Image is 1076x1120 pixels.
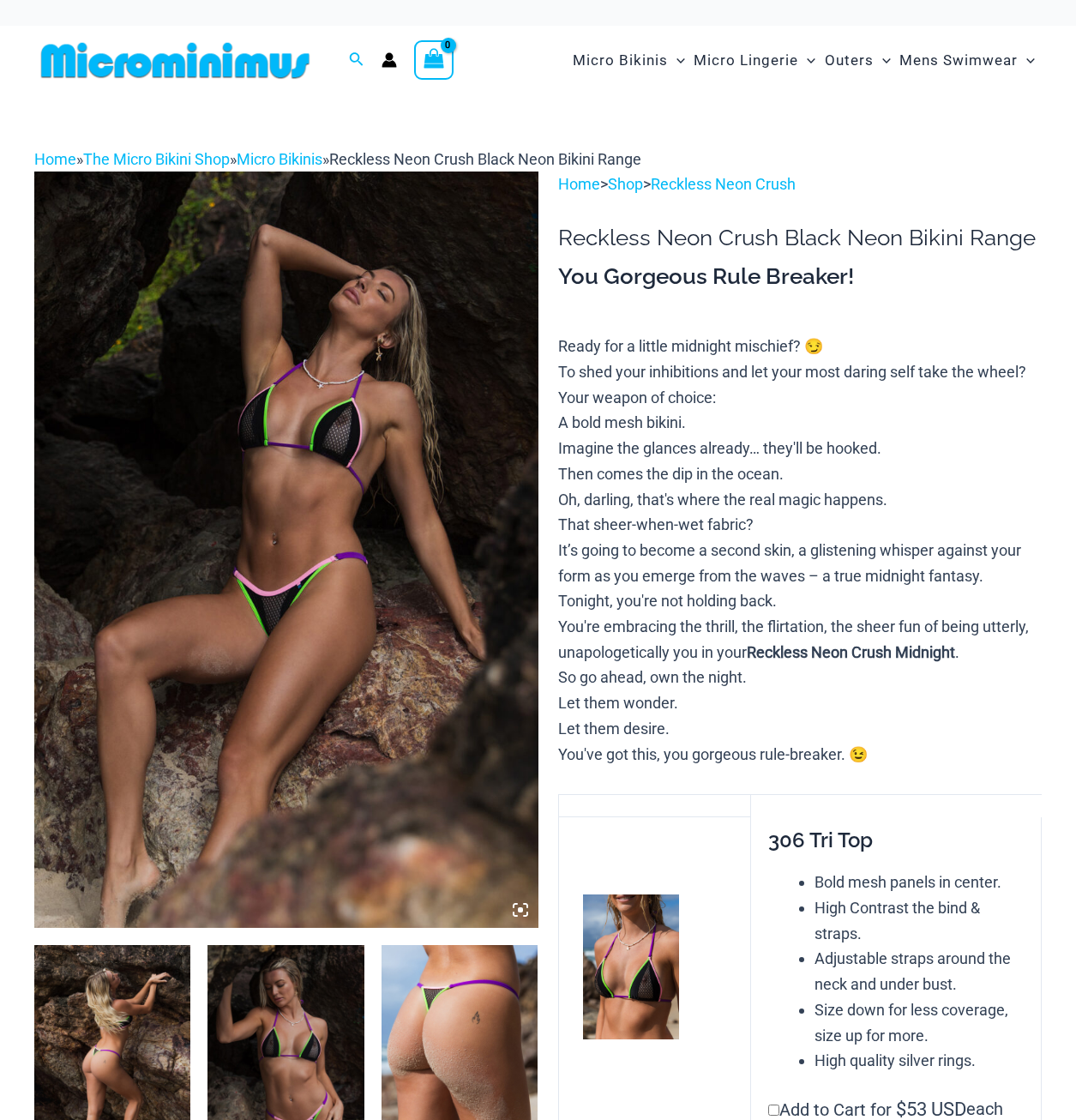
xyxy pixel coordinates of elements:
li: Bold mesh panels in center. [815,870,1025,895]
a: The Micro Bikini Shop [83,150,230,168]
span: 306 Tri Top [768,828,873,852]
a: Account icon link [382,52,397,68]
span: Menu Toggle [1018,39,1035,82]
label: Add to Cart for [768,1099,1003,1120]
span: Micro Bikinis [573,39,668,82]
a: Reckless Neon Crush [651,175,796,193]
a: Micro LingerieMenu ToggleMenu Toggle [689,34,820,87]
img: MM SHOP LOGO FLAT [34,41,316,80]
input: Add to Cart for$53 USD each [768,1105,779,1116]
p: Ready for a little midnight mischief? 😏 To shed your inhibitions and let your most daring self ta... [558,334,1042,767]
li: Size down for less coverage, size up for more. [815,997,1025,1048]
span: Menu Toggle [668,39,685,82]
b: Reckless Neon Crush Midnight [747,643,955,661]
li: High quality silver rings. [815,1048,1025,1074]
span: Reckless Neon Crush Black Neon Bikini Range [329,150,641,168]
a: View Shopping Cart, empty [414,40,454,80]
img: Reckless Neon Crush Black Neon 306 Tri Top 296 Cheeky [34,172,538,927]
span: » » » [34,150,641,168]
p: > > [558,172,1042,197]
a: Shop [608,175,643,193]
a: Mens SwimwearMenu ToggleMenu Toggle [895,34,1039,87]
a: Home [558,175,600,193]
span: Mens Swimwear [899,39,1018,82]
a: Micro Bikinis [237,150,322,168]
span: Micro Lingerie [694,39,798,82]
h1: Reckless Neon Crush Black Neon Bikini Range [558,225,1042,251]
a: Search icon link [349,50,364,71]
nav: Site Navigation [566,32,1042,89]
h3: You Gorgeous Rule Breaker! [558,262,1042,292]
a: Home [34,150,76,168]
span: $ [896,1099,906,1120]
a: Micro BikinisMenu ToggleMenu Toggle [568,34,689,87]
span: Menu Toggle [874,39,891,82]
span: Menu Toggle [798,39,815,82]
a: OutersMenu ToggleMenu Toggle [821,34,895,87]
span: Outers [825,39,874,82]
img: Reckless Neon Crush Black Neon 306 Tri Top [583,894,679,1039]
li: Adjustable straps around the neck and under bust. [815,946,1025,997]
li: High Contrast the bind & straps. [815,895,1025,946]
